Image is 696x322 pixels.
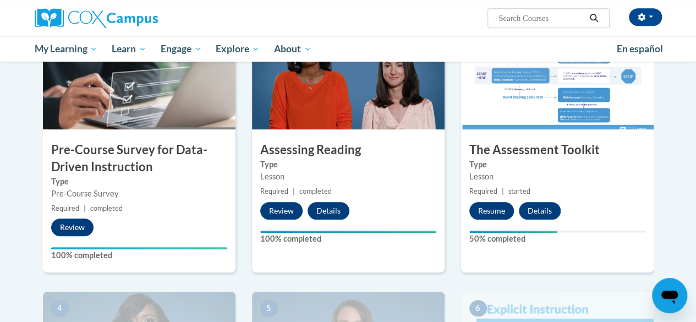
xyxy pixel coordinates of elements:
[469,202,514,220] button: Resume
[252,141,445,159] h3: Assessing Reading
[508,187,530,195] span: started
[51,219,94,236] button: Review
[617,43,663,54] span: En español
[274,42,311,56] span: About
[161,42,202,56] span: Engage
[34,42,97,56] span: My Learning
[51,176,227,188] label: Type
[260,159,436,171] label: Type
[469,300,487,316] span: 6
[43,141,235,176] h3: Pre-Course Survey for Data-Driven Instruction
[497,12,585,25] input: Search Courses
[308,202,349,220] button: Details
[299,187,332,195] span: completed
[469,231,557,233] div: Your progress
[260,202,303,220] button: Review
[469,187,497,195] span: Required
[209,36,267,62] a: Explore
[502,187,504,195] span: |
[105,36,154,62] a: Learn
[260,187,288,195] span: Required
[51,188,227,200] div: Pre-Course Survey
[51,249,227,261] label: 100% completed
[652,278,687,313] iframe: Button to launch messaging window
[154,36,209,62] a: Engage
[35,8,233,28] a: Cox Campus
[51,204,79,212] span: Required
[84,204,86,212] span: |
[585,12,602,25] button: Search
[90,204,123,212] span: completed
[519,202,561,220] button: Details
[610,37,670,61] a: En español
[461,141,654,159] h3: The Assessment Toolkit
[260,171,436,183] div: Lesson
[216,42,260,56] span: Explore
[629,8,662,26] button: Account Settings
[252,19,445,129] img: Course Image
[267,36,319,62] a: About
[51,300,69,316] span: 4
[28,36,105,62] a: My Learning
[461,19,654,129] img: Course Image
[260,231,436,233] div: Your progress
[469,159,645,171] label: Type
[260,233,436,245] label: 100% completed
[112,42,146,56] span: Learn
[35,8,158,28] img: Cox Campus
[469,171,645,183] div: Lesson
[293,187,295,195] span: |
[51,247,227,249] div: Your progress
[26,36,670,62] div: Main menu
[469,233,645,245] label: 50% completed
[43,19,235,129] img: Course Image
[260,300,278,316] span: 5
